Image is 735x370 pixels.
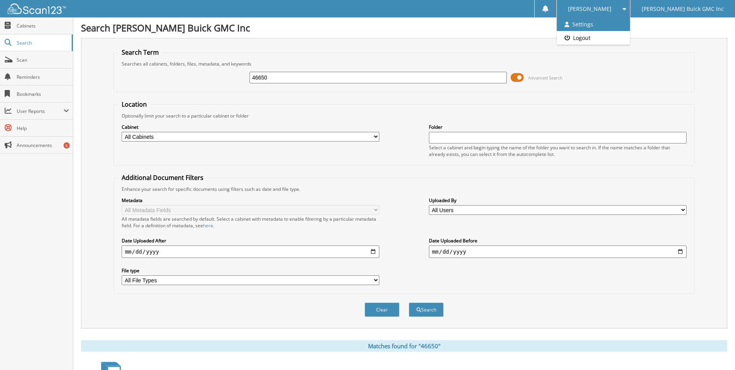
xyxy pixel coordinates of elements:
a: here [203,222,213,229]
div: 6 [64,142,70,149]
span: Advanced Search [528,75,563,81]
span: Help [17,125,69,131]
label: File type [122,267,379,274]
div: Matches found for "46650" [81,340,727,352]
legend: Additional Document Filters [118,173,207,182]
span: Announcements [17,142,69,149]
span: Cabinets [17,22,69,29]
a: Settings [557,17,630,31]
label: Folder [429,124,687,130]
span: Scan [17,57,69,63]
div: All metadata fields are searched by default. Select a cabinet with metadata to enable filtering b... [122,216,379,229]
input: start [122,246,379,258]
legend: Location [118,100,151,109]
label: Cabinet [122,124,379,130]
div: Searches all cabinets, folders, files, metadata, and keywords [118,61,690,67]
span: Search [17,40,68,46]
span: Reminders [17,74,69,80]
legend: Search Term [118,48,163,57]
span: Bookmarks [17,91,69,97]
img: scan123-logo-white.svg [8,3,66,14]
button: Search [409,303,444,317]
div: Optionally limit your search to a particular cabinet or folder [118,112,690,119]
label: Metadata [122,197,379,204]
span: User Reports [17,108,64,114]
input: end [429,246,687,258]
a: Logout [557,31,630,45]
div: Select a cabinet and begin typing the name of the folder you want to search in. If the name match... [429,144,687,157]
span: [PERSON_NAME] [568,7,611,11]
label: Uploaded By [429,197,687,204]
h1: Search [PERSON_NAME] Buick GMC Inc [81,21,727,34]
label: Date Uploaded Before [429,237,687,244]
iframe: Chat Widget [696,333,735,370]
button: Clear [365,303,399,317]
span: [PERSON_NAME] Buick GMC Inc [642,7,724,11]
label: Date Uploaded After [122,237,379,244]
div: Enhance your search for specific documents using filters such as date and file type. [118,186,690,192]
